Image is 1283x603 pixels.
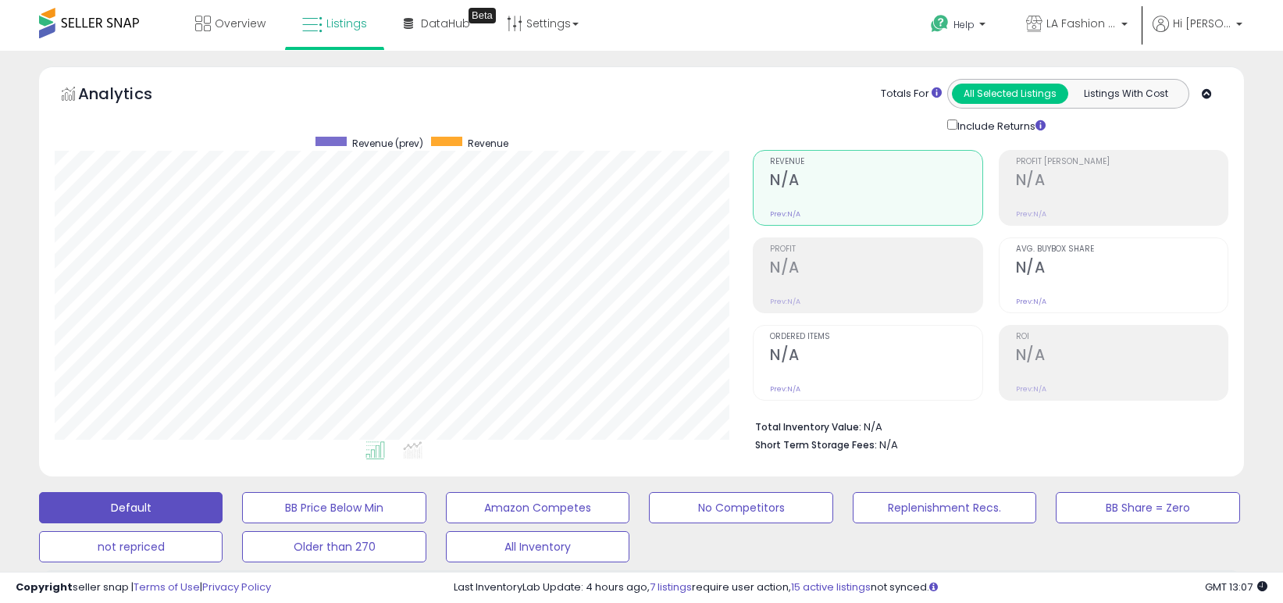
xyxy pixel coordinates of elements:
[755,420,861,434] b: Total Inventory Value:
[1016,209,1046,219] small: Prev: N/A
[134,580,200,594] a: Terms of Use
[215,16,266,31] span: Overview
[1016,245,1228,254] span: Avg. Buybox Share
[953,18,975,31] span: Help
[202,580,271,594] a: Privacy Policy
[650,580,692,594] a: 7 listings
[1016,158,1228,166] span: Profit [PERSON_NAME]
[770,259,982,280] h2: N/A
[929,582,938,592] i: Click here to read more about un-synced listings.
[930,14,950,34] i: Get Help
[454,580,1267,595] div: Last InventoryLab Update: 4 hours ago, require user action, not synced.
[469,8,496,23] div: Tooltip anchor
[39,531,223,562] button: not repriced
[770,297,800,306] small: Prev: N/A
[770,346,982,367] h2: N/A
[755,416,1217,435] li: N/A
[1016,297,1046,306] small: Prev: N/A
[468,137,508,150] span: Revenue
[881,87,942,102] div: Totals For
[853,492,1036,523] button: Replenishment Recs.
[326,16,367,31] span: Listings
[1016,333,1228,341] span: ROI
[1153,16,1242,51] a: Hi [PERSON_NAME]
[770,384,800,394] small: Prev: N/A
[1056,492,1239,523] button: BB Share = Zero
[952,84,1068,104] button: All Selected Listings
[1016,346,1228,367] h2: N/A
[16,580,271,595] div: seller snap | |
[770,245,982,254] span: Profit
[352,137,423,150] span: Revenue (prev)
[1173,16,1231,31] span: Hi [PERSON_NAME]
[1016,171,1228,192] h2: N/A
[78,83,183,109] h5: Analytics
[936,116,1064,134] div: Include Returns
[1067,84,1184,104] button: Listings With Cost
[446,531,629,562] button: All Inventory
[879,437,898,452] span: N/A
[918,2,1001,51] a: Help
[649,492,832,523] button: No Competitors
[1016,259,1228,280] h2: N/A
[1016,384,1046,394] small: Prev: N/A
[446,492,629,523] button: Amazon Competes
[421,16,470,31] span: DataHub
[39,492,223,523] button: Default
[770,209,800,219] small: Prev: N/A
[770,171,982,192] h2: N/A
[1205,580,1267,594] span: 2025-09-16 13:07 GMT
[16,580,73,594] strong: Copyright
[1046,16,1117,31] span: LA Fashion Deals
[791,580,871,594] a: 15 active listings
[755,438,877,451] b: Short Term Storage Fees:
[242,531,426,562] button: Older than 270
[770,333,982,341] span: Ordered Items
[770,158,982,166] span: Revenue
[242,492,426,523] button: BB Price Below Min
